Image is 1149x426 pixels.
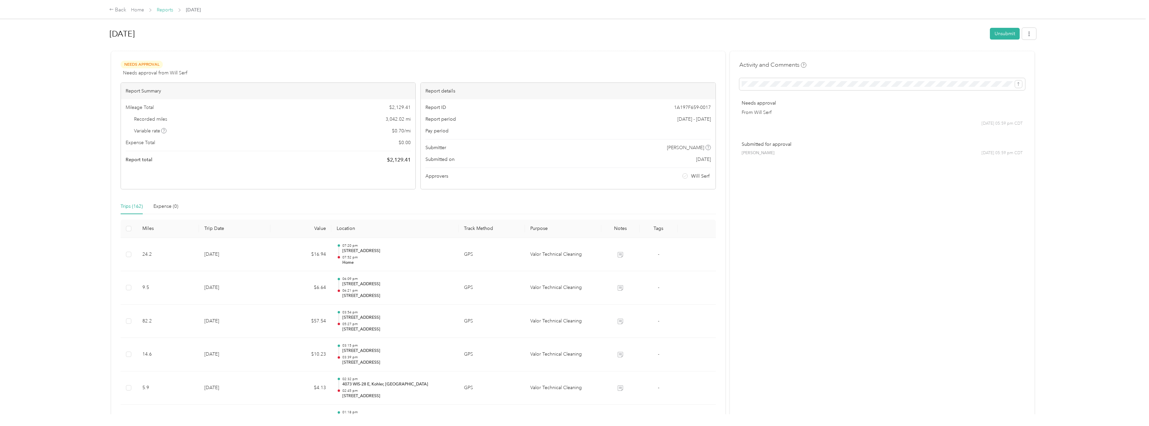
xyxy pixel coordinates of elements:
[270,305,331,338] td: $57.54
[392,127,411,134] span: $ 0.70 / mi
[121,61,163,68] span: Needs Approval
[425,116,456,123] span: Report period
[186,6,201,13] span: [DATE]
[342,255,453,260] p: 07:52 pm
[342,343,453,348] p: 03:15 pm
[658,385,659,390] span: -
[742,150,774,156] span: [PERSON_NAME]
[137,338,199,371] td: 14.6
[123,69,187,76] span: Needs approval from Will Serf
[199,305,270,338] td: [DATE]
[425,173,448,180] span: Approvers
[982,121,1023,127] span: [DATE] 05:59 pm CDT
[134,116,167,123] span: Recorded miles
[126,104,154,111] span: Mileage Total
[342,388,453,393] p: 02:45 pm
[677,116,711,123] span: [DATE] - [DATE]
[110,26,985,42] h1: Aug 2025
[199,371,270,405] td: [DATE]
[270,271,331,305] td: $6.64
[270,371,331,405] td: $4.13
[157,7,173,13] a: Reports
[459,305,525,338] td: GPS
[137,371,199,405] td: 5.9
[525,371,601,405] td: Valor Technical Cleaning
[387,156,411,164] span: $ 2,129.41
[109,6,127,14] div: Back
[270,338,331,371] td: $10.23
[658,351,659,357] span: -
[342,348,453,354] p: [STREET_ADDRESS]
[389,104,411,111] span: $ 2,129.41
[742,109,1023,116] p: From Will Serf
[342,315,453,321] p: [STREET_ADDRESS]
[425,104,446,111] span: Report ID
[270,220,331,238] th: Value
[342,310,453,315] p: 03:54 pm
[601,220,639,238] th: Notes
[342,293,453,299] p: [STREET_ADDRESS]
[342,326,453,332] p: [STREET_ADDRESS]
[696,156,711,163] span: [DATE]
[658,285,659,290] span: -
[386,116,411,123] span: 3,042.02 mi
[199,238,270,271] td: [DATE]
[459,271,525,305] td: GPS
[525,338,601,371] td: Valor Technical Cleaning
[990,28,1020,40] button: Unsubmit
[742,100,1023,107] p: Needs approval
[126,156,152,163] span: Report total
[459,338,525,371] td: GPS
[525,238,601,271] td: Valor Technical Cleaning
[425,156,455,163] span: Submitted on
[691,173,709,180] span: Will Serf
[459,220,525,238] th: Track Method
[331,220,459,238] th: Location
[153,203,178,210] div: Expense (0)
[459,238,525,271] td: GPS
[667,144,704,151] span: [PERSON_NAME]
[121,83,415,99] div: Report Summary
[421,83,715,99] div: Report details
[342,288,453,293] p: 06:21 pm
[137,220,199,238] th: Miles
[658,318,659,324] span: -
[137,238,199,271] td: 24.2
[199,271,270,305] td: [DATE]
[342,243,453,248] p: 07:20 pm
[639,220,678,238] th: Tags
[342,393,453,399] p: [STREET_ADDRESS]
[342,281,453,287] p: [STREET_ADDRESS]
[342,322,453,326] p: 05:27 pm
[134,127,167,134] span: Variable rate
[982,150,1023,156] span: [DATE] 05:59 pm CDT
[459,371,525,405] td: GPS
[126,139,155,146] span: Expense Total
[425,127,449,134] span: Pay period
[525,305,601,338] td: Valor Technical Cleaning
[742,141,1023,148] p: Submitted for approval
[739,61,806,69] h4: Activity and Comments
[342,355,453,360] p: 03:39 pm
[342,410,453,415] p: 01:18 pm
[137,305,199,338] td: 82.2
[131,7,144,13] a: Home
[1111,388,1149,426] iframe: Everlance-gr Chat Button Frame
[399,139,411,146] span: $ 0.00
[137,271,199,305] td: 9.5
[658,251,659,257] span: -
[525,220,601,238] th: Purpose
[425,144,446,151] span: Submitter
[342,360,453,366] p: [STREET_ADDRESS]
[342,381,453,387] p: 4073 WIS-28 E, Kohler, [GEOGRAPHIC_DATA]
[199,338,270,371] td: [DATE]
[342,248,453,254] p: [STREET_ADDRESS]
[342,377,453,381] p: 02:32 pm
[121,203,143,210] div: Trips (162)
[525,271,601,305] td: Valor Technical Cleaning
[342,277,453,281] p: 06:09 pm
[270,238,331,271] td: $16.94
[199,220,270,238] th: Trip Date
[342,260,453,266] p: Home
[674,104,711,111] span: 1A197F659-0017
